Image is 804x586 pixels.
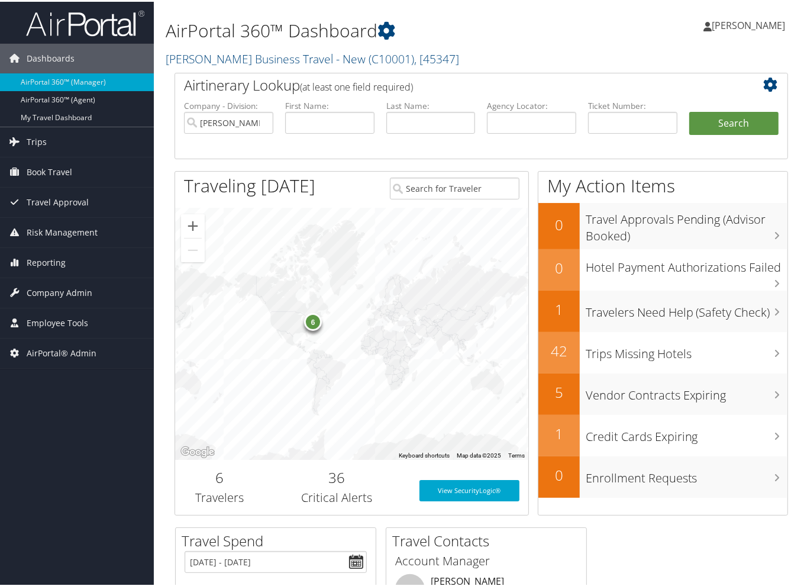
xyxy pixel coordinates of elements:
[538,463,580,484] h2: 0
[538,172,787,197] h1: My Action Items
[508,450,525,457] a: Terms (opens in new tab)
[586,462,787,485] h3: Enrollment Requests
[399,450,450,458] button: Keyboard shortcuts
[182,529,376,549] h2: Travel Spend
[586,204,787,243] h3: Travel Approvals Pending (Advisor Booked)
[26,8,144,36] img: airportal-logo.png
[538,201,787,247] a: 0Travel Approvals Pending (Advisor Booked)
[538,413,787,455] a: 1Credit Cards Expiring
[586,252,787,274] h3: Hotel Payment Authorizations Failed
[538,289,787,330] a: 1Travelers Need Help (Safety Check)
[369,49,414,65] span: ( C10001 )
[419,478,519,500] a: View SecurityLogic®
[586,421,787,443] h3: Credit Cards Expiring
[538,339,580,359] h2: 42
[390,176,519,198] input: Search for Traveler
[538,298,580,318] h2: 1
[538,213,580,233] h2: 0
[586,297,787,319] h3: Travelers Need Help (Safety Check)
[184,98,273,110] label: Company - Division:
[178,443,217,458] img: Google
[304,311,322,329] div: 6
[538,372,787,413] a: 5Vendor Contracts Expiring
[588,98,677,110] label: Ticket Number:
[27,246,66,276] span: Reporting
[27,276,92,306] span: Company Admin
[272,466,402,486] h2: 36
[285,98,374,110] label: First Name:
[538,330,787,372] a: 42Trips Missing Hotels
[272,488,402,504] h3: Critical Alerts
[414,49,459,65] span: , [ 45347 ]
[181,237,205,260] button: Zoom out
[703,6,797,41] a: [PERSON_NAME]
[27,156,72,185] span: Book Travel
[27,42,75,72] span: Dashboards
[166,17,586,41] h1: AirPortal 360™ Dashboard
[689,110,779,134] button: Search
[184,73,728,94] h2: Airtinerary Lookup
[27,216,98,246] span: Risk Management
[538,455,787,496] a: 0Enrollment Requests
[586,338,787,360] h3: Trips Missing Hotels
[586,379,787,402] h3: Vendor Contracts Expiring
[184,172,315,197] h1: Traveling [DATE]
[166,49,459,65] a: [PERSON_NAME] Business Travel - New
[27,186,89,215] span: Travel Approval
[457,450,501,457] span: Map data ©2025
[538,422,580,442] h2: 1
[538,247,787,289] a: 0Hotel Payment Authorizations Failed
[386,98,476,110] label: Last Name:
[300,79,413,92] span: (at least one field required)
[487,98,576,110] label: Agency Locator:
[392,529,586,549] h2: Travel Contacts
[184,488,254,504] h3: Travelers
[395,551,577,568] h3: Account Manager
[184,466,254,486] h2: 6
[27,307,88,336] span: Employee Tools
[27,337,96,366] span: AirPortal® Admin
[538,256,580,276] h2: 0
[538,381,580,401] h2: 5
[178,443,217,458] a: Open this area in Google Maps (opens a new window)
[181,212,205,236] button: Zoom in
[712,17,785,30] span: [PERSON_NAME]
[27,125,47,155] span: Trips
